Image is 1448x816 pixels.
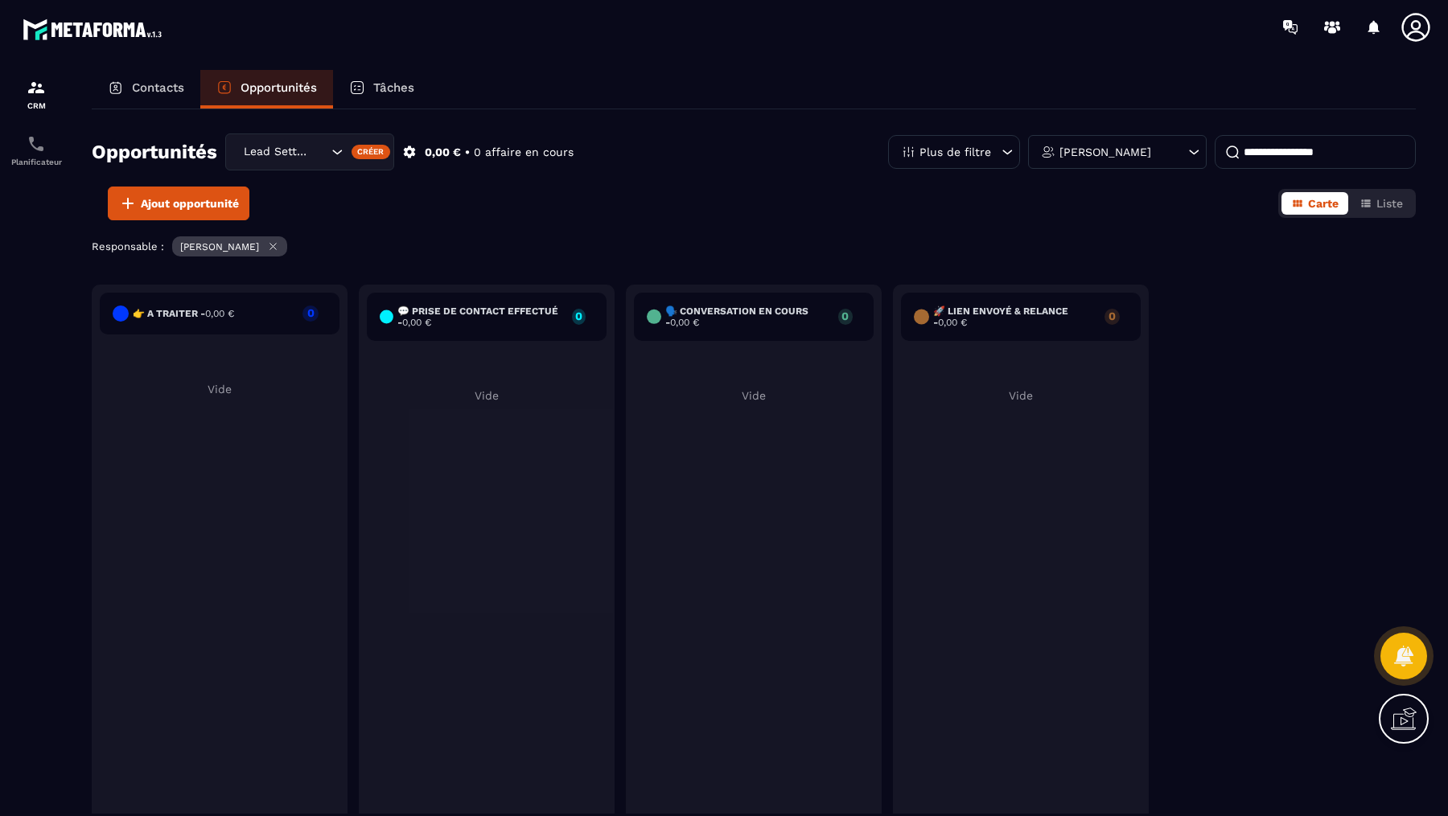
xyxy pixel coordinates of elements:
p: CRM [4,101,68,110]
p: • [465,145,470,160]
p: Vide [100,383,339,396]
span: 0,00 € [205,308,234,319]
img: scheduler [27,134,46,154]
button: Liste [1350,192,1413,215]
h6: 💬 Prise de contact effectué - [397,305,564,328]
p: Opportunités [241,80,317,95]
span: 0,00 € [670,317,699,328]
p: Responsable : [92,240,164,252]
span: Ajout opportunité [141,195,239,211]
h6: 👉 A traiter - [133,308,234,319]
img: logo [23,14,167,44]
h6: 🗣️ Conversation en cours - [665,305,829,328]
p: 0 [1105,310,1120,322]
p: 0 [572,310,586,322]
p: Planificateur [4,158,68,166]
p: [PERSON_NAME] [1059,146,1151,158]
span: Lead Setting [240,143,311,161]
p: 0 affaire en cours [474,145,574,160]
span: Liste [1376,197,1403,210]
p: [PERSON_NAME] [180,241,259,252]
p: Vide [367,389,607,402]
span: 0,00 € [402,317,431,328]
p: 0,00 € [425,145,461,160]
a: Opportunités [200,70,333,109]
p: 0 [838,310,853,322]
p: Tâches [373,80,414,95]
p: Plus de filtre [919,146,991,158]
a: formationformationCRM [4,66,68,122]
div: Search for option [225,133,394,170]
a: Tâches [333,70,430,109]
button: Carte [1281,192,1348,215]
button: Ajout opportunité [108,187,249,220]
p: Vide [901,389,1141,402]
div: Créer [352,145,391,159]
h2: Opportunités [92,136,217,168]
a: schedulerschedulerPlanificateur [4,122,68,178]
span: Carte [1308,197,1339,210]
p: Vide [634,389,874,402]
p: Contacts [132,80,184,95]
p: 0 [302,307,319,318]
input: Search for option [311,143,327,161]
img: formation [27,78,46,97]
h6: 🚀 Lien envoyé & Relance - [933,305,1096,328]
span: 0,00 € [938,317,967,328]
a: Contacts [92,70,200,109]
